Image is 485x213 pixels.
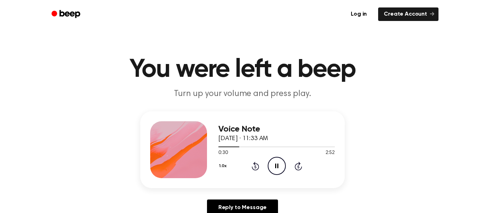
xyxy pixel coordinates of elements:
span: 2:52 [326,149,335,157]
h3: Voice Note [218,124,335,134]
span: 0:30 [218,149,228,157]
a: Beep [47,7,87,21]
a: Create Account [378,7,438,21]
h1: You were left a beep [61,57,424,82]
p: Turn up your volume and press play. [106,88,379,100]
a: Log in [344,6,374,22]
span: [DATE] · 11:33 AM [218,135,268,142]
button: 1.0x [218,160,229,172]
